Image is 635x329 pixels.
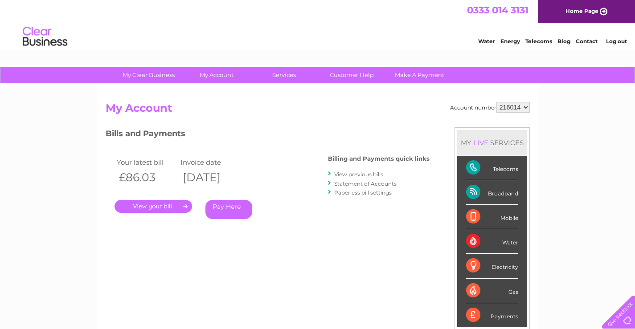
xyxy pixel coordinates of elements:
a: Telecoms [525,38,552,45]
div: Payments [466,303,518,327]
a: Statement of Accounts [334,180,397,187]
a: Log out [606,38,627,45]
a: . [115,200,192,213]
div: Clear Business is a trading name of Verastar Limited (registered in [GEOGRAPHIC_DATA] No. 3667643... [107,5,528,43]
a: Energy [500,38,520,45]
a: Water [478,38,495,45]
div: MY SERVICES [457,130,527,155]
a: Services [247,67,321,83]
a: Pay Here [205,200,252,219]
a: Make A Payment [383,67,456,83]
a: My Clear Business [112,67,185,83]
div: Account number [450,102,530,113]
a: Contact [576,38,598,45]
div: Gas [466,279,518,303]
img: logo.png [22,23,68,50]
h3: Bills and Payments [106,127,430,143]
a: Paperless bill settings [334,189,392,196]
div: Water [466,229,518,254]
th: £86.03 [115,168,179,187]
a: Blog [557,38,570,45]
a: Customer Help [315,67,389,83]
div: LIVE [471,138,490,147]
div: Telecoms [466,156,518,180]
td: Your latest bill [115,156,179,168]
h4: Billing and Payments quick links [328,155,430,162]
td: Invoice date [178,156,242,168]
h2: My Account [106,102,530,119]
div: Broadband [466,180,518,205]
a: View previous bills [334,171,383,178]
div: Electricity [466,254,518,278]
th: [DATE] [178,168,242,187]
a: My Account [180,67,253,83]
a: 0333 014 3131 [467,4,528,16]
div: Mobile [466,205,518,229]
